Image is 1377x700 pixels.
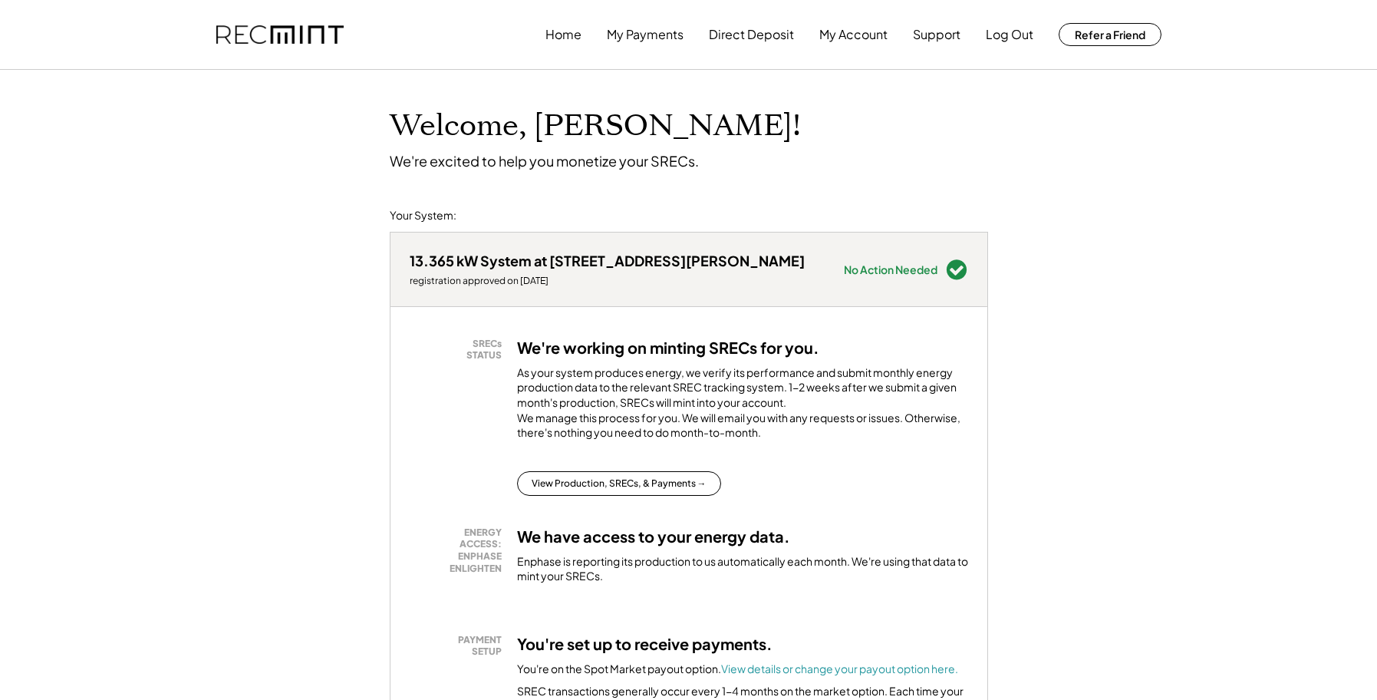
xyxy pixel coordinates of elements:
div: registration approved on [DATE] [410,275,805,287]
button: Support [913,19,960,50]
h3: We're working on minting SRECs for you. [517,338,819,358]
h3: We have access to your energy data. [517,527,790,546]
div: 13.365 kW System at [STREET_ADDRESS][PERSON_NAME] [410,252,805,269]
div: No Action Needed [844,264,937,275]
button: Refer a Friend [1059,23,1161,46]
a: View details or change your payout option here. [721,662,958,675]
div: As your system produces energy, we verify its performance and submit monthly energy production da... [517,365,968,448]
button: My Account [819,19,888,50]
div: SRECs STATUS [417,338,502,362]
button: Direct Deposit [709,19,794,50]
div: Enphase is reporting its production to us automatically each month. We're using that data to mint... [517,554,968,584]
button: Home [545,19,581,50]
button: View Production, SRECs, & Payments → [517,471,721,496]
button: My Payments [607,19,684,50]
div: You're on the Spot Market payout option. [517,662,958,677]
button: Log Out [986,19,1033,50]
div: PAYMENT SETUP [417,634,502,658]
h1: Welcome, [PERSON_NAME]! [390,108,801,144]
div: We're excited to help you monetize your SRECs. [390,152,699,170]
div: ENERGY ACCESS: ENPHASE ENLIGHTEN [417,527,502,574]
h3: You're set up to receive payments. [517,634,773,654]
div: Your System: [390,208,456,223]
img: recmint-logotype%403x.png [216,25,344,45]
